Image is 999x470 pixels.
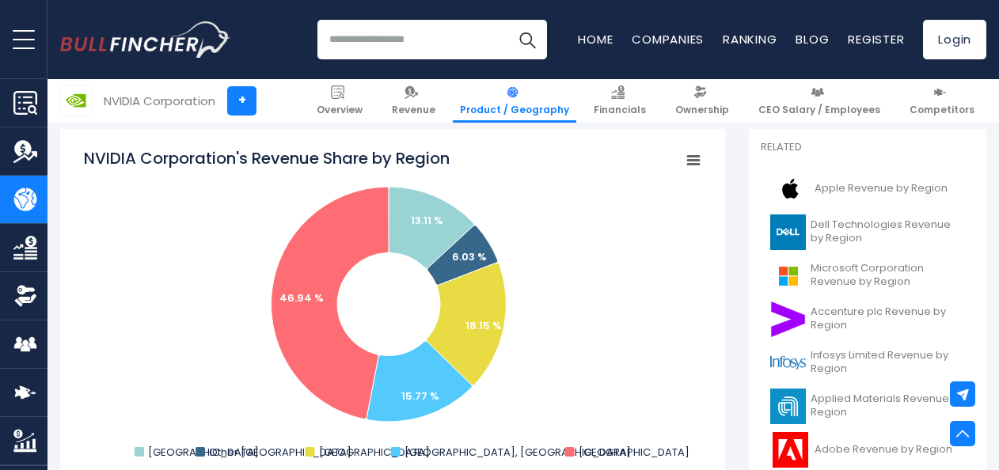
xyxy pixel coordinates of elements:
[84,147,701,464] svg: NVIDIA Corporation's Revenue Share by Region
[317,104,363,116] span: Overview
[61,85,91,116] img: NVDA logo
[761,167,974,210] a: Apple Revenue by Region
[770,345,806,381] img: INFY logo
[84,147,450,169] tspan: NVIDIA Corporation's Revenue Share by Region
[811,305,965,332] span: Accenture plc Revenue by Region
[392,104,435,116] span: Revenue
[319,445,430,460] text: [GEOGRAPHIC_DATA]
[811,349,965,376] span: Infosys Limited Revenue by Region
[60,21,230,58] a: Go to homepage
[848,31,904,47] a: Register
[761,254,974,298] a: Microsoft Corporation Revenue by Region
[761,210,974,254] a: Dell Technologies Revenue by Region
[227,86,256,116] a: +
[815,182,948,195] span: Apple Revenue by Region
[460,104,569,116] span: Product / Geography
[148,445,259,460] text: [GEOGRAPHIC_DATA]
[587,79,653,123] a: Financials
[465,318,502,333] text: 18.15 %
[668,79,736,123] a: Ownership
[796,31,829,47] a: Blog
[675,104,729,116] span: Ownership
[761,385,974,428] a: Applied Materials Revenue by Region
[815,443,952,457] span: Adobe Revenue by Region
[594,104,646,116] span: Financials
[310,79,370,123] a: Overview
[811,218,965,245] span: Dell Technologies Revenue by Region
[770,171,810,207] img: AAPL logo
[811,392,965,419] span: Applied Materials Revenue by Region
[411,213,443,228] text: 13.11 %
[751,79,887,123] a: CEO Salary / Employees
[761,141,974,154] p: Related
[405,445,631,460] text: [GEOGRAPHIC_DATA], [GEOGRAPHIC_DATA]
[770,258,806,294] img: MSFT logo
[811,262,965,289] span: Microsoft Corporation Revenue by Region
[579,445,689,460] text: [GEOGRAPHIC_DATA]
[770,214,806,250] img: DELL logo
[453,79,576,123] a: Product / Geography
[507,20,547,59] button: Search
[209,445,351,460] text: Other [GEOGRAPHIC_DATA]
[723,31,777,47] a: Ranking
[923,20,986,59] a: Login
[770,432,810,468] img: ADBE logo
[104,92,215,110] div: NVIDIA Corporation
[910,104,974,116] span: Competitors
[758,104,880,116] span: CEO Salary / Employees
[761,298,974,341] a: Accenture plc Revenue by Region
[632,31,704,47] a: Companies
[13,284,37,308] img: Ownership
[60,21,231,58] img: Bullfincher logo
[279,290,324,305] text: 46.94 %
[902,79,982,123] a: Competitors
[452,249,487,264] text: 6.03 %
[770,301,806,337] img: ACN logo
[761,341,974,385] a: Infosys Limited Revenue by Region
[401,389,439,404] text: 15.77 %
[770,389,806,424] img: AMAT logo
[385,79,443,123] a: Revenue
[578,31,613,47] a: Home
